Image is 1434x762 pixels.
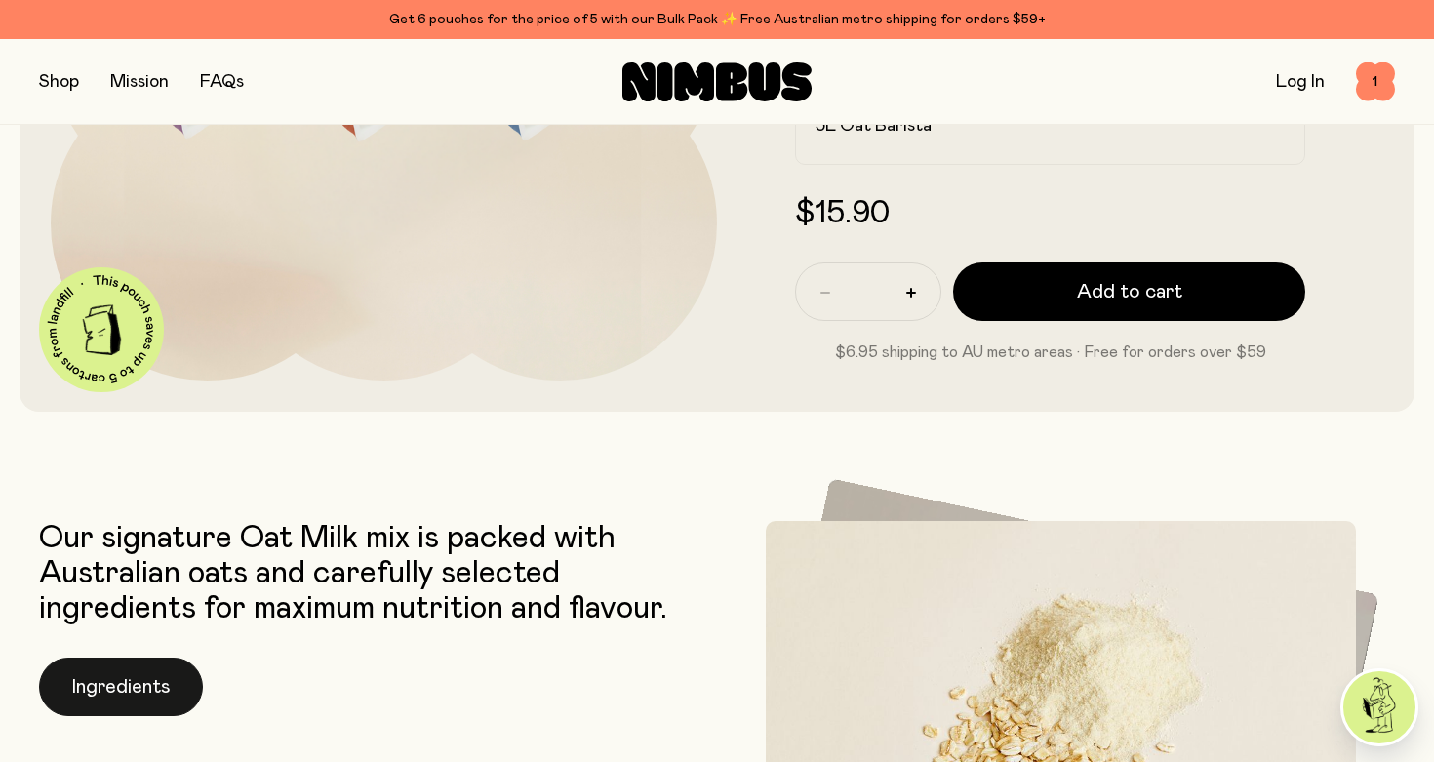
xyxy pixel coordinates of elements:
[953,262,1305,321] button: Add to cart
[795,341,1305,364] p: $6.95 shipping to AU metro areas · Free for orders over $59
[39,521,707,626] p: Our signature Oat Milk mix is packed with Australian oats and carefully selected ingredients for ...
[1077,278,1182,305] span: Add to cart
[1343,671,1415,743] img: agent
[39,8,1395,31] div: Get 6 pouches for the price of 5 with our Bulk Pack ✨ Free Australian metro shipping for orders $59+
[816,114,932,138] h2: 3L Oat Barista
[39,658,203,716] button: Ingredients
[110,73,169,91] a: Mission
[200,73,244,91] a: FAQs
[1276,73,1325,91] a: Log In
[1356,62,1395,101] button: 1
[795,198,890,229] span: $15.90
